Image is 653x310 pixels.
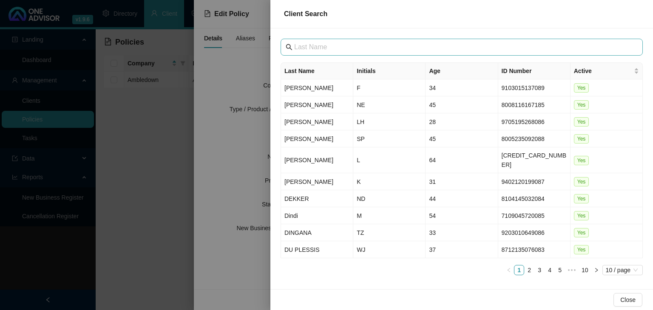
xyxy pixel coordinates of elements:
li: 5 [555,265,565,275]
td: F [353,79,426,96]
a: 2 [525,265,534,275]
td: DU PLESSIS [281,241,353,258]
td: [PERSON_NAME] [281,96,353,113]
div: Page Size [602,265,643,275]
span: 37 [429,246,436,253]
td: K [353,173,426,190]
span: left [506,268,511,273]
td: DINGANA [281,224,353,241]
td: SP [353,130,426,147]
td: 9705195268086 [498,113,571,130]
span: ••• [565,265,579,275]
li: Next 5 Pages [565,265,579,275]
td: NE [353,96,426,113]
td: 9203010649086 [498,224,571,241]
span: Yes [574,211,589,220]
th: Active [571,63,643,79]
td: L [353,147,426,173]
span: Yes [574,228,589,237]
span: right [594,268,599,273]
a: 3 [535,265,544,275]
td: 9402120199087 [498,173,571,190]
span: Client Search [284,10,327,17]
span: Yes [574,156,589,165]
th: ID Number [498,63,571,79]
td: ND [353,190,426,207]
span: 44 [429,195,436,202]
span: 10 / page [606,265,639,275]
span: 45 [429,101,436,108]
td: 7109045720085 [498,207,571,224]
td: WJ [353,241,426,258]
span: Active [574,66,632,76]
span: search [286,44,292,51]
li: 10 [579,265,591,275]
td: [PERSON_NAME] [281,130,353,147]
span: Yes [574,83,589,93]
td: Dindi [281,207,353,224]
td: [PERSON_NAME] [281,113,353,130]
span: 28 [429,118,436,125]
a: 1 [514,265,524,275]
td: 8008116167185 [498,96,571,113]
span: 54 [429,212,436,219]
a: 4 [545,265,554,275]
button: left [504,265,514,275]
a: 10 [579,265,591,275]
span: 34 [429,85,436,91]
td: 8104145032084 [498,190,571,207]
td: 9103015137089 [498,79,571,96]
span: 31 [429,178,436,185]
span: 45 [429,135,436,142]
li: Next Page [591,265,602,275]
li: Previous Page [504,265,514,275]
span: Yes [574,194,589,203]
th: Last Name [281,63,353,79]
span: 64 [429,157,436,163]
span: Yes [574,100,589,110]
td: 8712135076083 [498,241,571,258]
li: 2 [524,265,534,275]
button: right [591,265,602,275]
td: LH [353,113,426,130]
span: Close [620,295,636,304]
span: Yes [574,117,589,127]
li: 1 [514,265,524,275]
span: Yes [574,177,589,186]
span: Yes [574,245,589,254]
a: 5 [555,265,565,275]
td: 8005235092088 [498,130,571,147]
td: [PERSON_NAME] [281,173,353,190]
span: 33 [429,229,436,236]
td: [CREDIT_CARD_NUMBER] [498,147,571,173]
li: 3 [534,265,545,275]
th: Initials [353,63,426,79]
td: [PERSON_NAME] [281,79,353,96]
td: DEKKER [281,190,353,207]
th: Age [426,63,498,79]
span: Yes [574,134,589,144]
td: [PERSON_NAME] [281,147,353,173]
td: TZ [353,224,426,241]
input: Last Name [294,42,631,52]
li: 4 [545,265,555,275]
button: Close [613,293,642,307]
td: M [353,207,426,224]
